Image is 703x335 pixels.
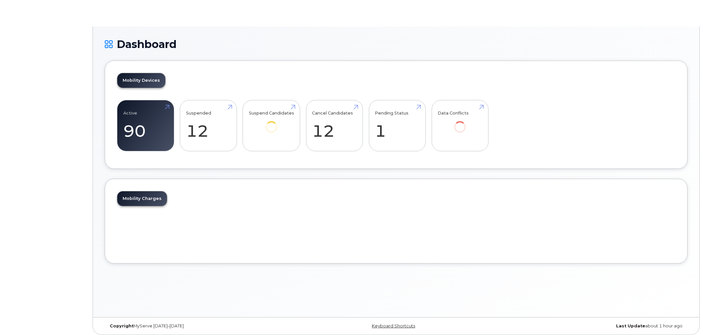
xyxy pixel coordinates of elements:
[312,104,357,148] a: Cancel Candidates 12
[493,323,687,329] div: about 1 hour ago
[110,323,134,328] strong: Copyright
[438,104,482,142] a: Data Conflicts
[616,323,645,328] strong: Last Update
[105,323,299,329] div: MyServe [DATE]–[DATE]
[186,104,231,148] a: Suspended 12
[117,191,167,206] a: Mobility Charges
[105,38,687,50] h1: Dashboard
[372,323,415,328] a: Keyboard Shortcuts
[117,73,165,88] a: Mobility Devices
[249,104,294,142] a: Suspend Candidates
[123,104,168,148] a: Active 90
[375,104,419,148] a: Pending Status 1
